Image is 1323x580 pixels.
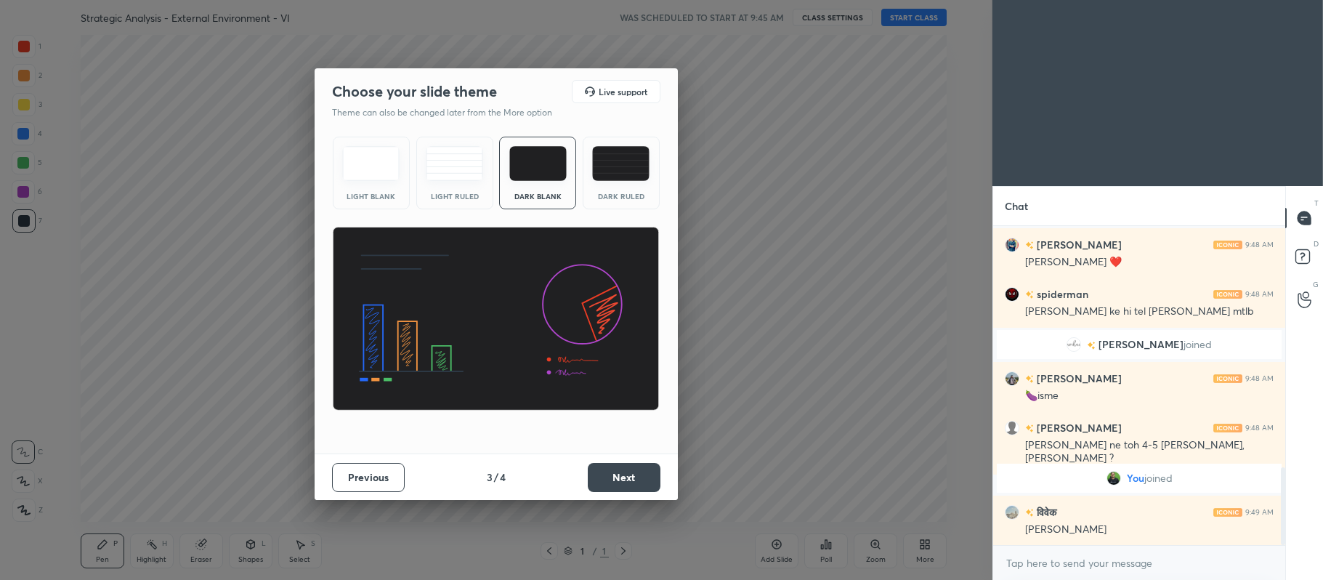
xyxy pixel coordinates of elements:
span: joined [1184,339,1212,350]
img: no-rating-badge.077c3623.svg [1025,241,1034,249]
h4: / [494,470,498,485]
img: iconic-light.a09c19a4.png [1213,290,1242,299]
h6: विवेक [1034,504,1056,520]
img: iconic-light.a09c19a4.png [1213,508,1242,517]
div: grid [993,226,1285,545]
img: 2378711ff7984aef94120e87beb96a0d.jpg [1005,238,1019,252]
div: Dark Blank [509,193,567,200]
img: lightRuledTheme.5fabf969.svg [426,146,483,181]
img: default.png [1005,421,1019,435]
div: [PERSON_NAME] ne toh 4-5 [PERSON_NAME], [PERSON_NAME] ? [1025,438,1274,466]
div: Light Blank [342,193,400,200]
img: no-rating-badge.077c3623.svg [1025,509,1034,517]
span: [PERSON_NAME] [1099,339,1184,350]
img: iconic-light.a09c19a4.png [1213,424,1242,432]
img: iconic-light.a09c19a4.png [1213,374,1242,383]
h6: spiderman [1034,286,1088,302]
img: d7b266e9af654528916c65a7cf32705e.jpg [1005,287,1019,302]
h6: [PERSON_NAME] [1034,420,1122,435]
div: 9:48 AM [1245,374,1274,383]
h6: [PERSON_NAME] [1034,371,1122,386]
div: Light Ruled [426,193,484,200]
div: [PERSON_NAME] [1025,523,1274,537]
img: iconic-light.a09c19a4.png [1213,241,1242,249]
img: no-rating-badge.077c3623.svg [1025,424,1034,432]
img: 0d897bea19f64e98b1836690def7a312.jpg [1067,337,1081,352]
p: D [1314,238,1319,249]
p: G [1313,279,1319,290]
img: 0f1d52dde36a4825bf6c1738336bfce7.jpg [1005,371,1019,386]
h6: [PERSON_NAME] [1034,237,1122,252]
img: darkRuledTheme.de295e13.svg [592,146,650,181]
p: Theme can also be changed later from the More option [332,106,567,119]
div: 9:48 AM [1245,290,1274,299]
img: darkThemeBanner.d06ce4a2.svg [332,227,660,411]
span: joined [1144,472,1172,484]
h4: 3 [487,470,493,485]
img: no-rating-badge.077c3623.svg [1025,375,1034,383]
h4: 4 [500,470,506,485]
div: Dark Ruled [592,193,650,200]
img: no-rating-badge.077c3623.svg [1087,342,1096,350]
div: [PERSON_NAME] ke hi tel [PERSON_NAME] mtlb [1025,305,1274,319]
div: 9:48 AM [1245,241,1274,249]
img: 16606ec124964f239378d4ee286eac04.jpg [1005,505,1019,520]
img: no-rating-badge.077c3623.svg [1025,291,1034,299]
img: 1b2d820965364134af14a78726495715.jpg [1106,471,1120,486]
p: T [1314,198,1319,209]
h5: Live support [599,87,647,96]
img: darkTheme.f0cc69e5.svg [509,146,567,181]
h2: Choose your slide theme [332,82,497,101]
img: lightTheme.e5ed3b09.svg [342,146,400,181]
span: You [1126,472,1144,484]
div: 9:49 AM [1245,508,1274,517]
div: 🍆isme [1025,389,1274,403]
button: Next [588,463,660,492]
div: 9:48 AM [1245,424,1274,432]
p: Chat [993,187,1040,225]
button: Previous [332,463,405,492]
div: [PERSON_NAME] ❤️ [1025,255,1274,270]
